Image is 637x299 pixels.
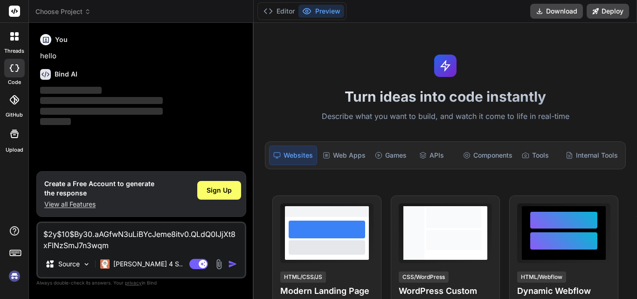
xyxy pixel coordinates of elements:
button: Deploy [587,4,629,19]
p: hello [40,51,244,62]
div: HTML/Webflow [517,271,566,283]
h1: Turn ideas into code instantly [259,88,631,105]
img: attachment [214,259,224,270]
button: Download [530,4,583,19]
div: CSS/WordPress [399,271,449,283]
p: [PERSON_NAME] 4 S.. [113,259,183,269]
div: Websites [269,146,317,165]
span: ‌ [40,87,102,94]
img: Pick Models [83,260,90,268]
h1: Create a Free Account to generate the response [44,179,154,198]
div: Components [459,146,516,165]
label: threads [4,47,24,55]
div: Games [371,146,413,165]
p: Source [58,259,80,269]
img: icon [228,259,237,269]
img: signin [7,268,22,284]
p: Always double-check its answers. Your in Bind [36,278,246,287]
span: privacy [125,280,142,285]
div: HTML/CSS/JS [280,271,326,283]
button: Editor [260,5,298,18]
p: View all Features [44,200,154,209]
div: Web Apps [319,146,369,165]
h4: Modern Landing Page [280,285,374,298]
span: Sign Up [207,186,232,195]
span: ‌ [40,108,163,115]
div: Internal Tools [562,146,622,165]
textarea: $2y$10$By30.aAGfwN3uLiBYcJeme8itv0.QLdQ0IJjXt8xFlNzSmJ7n3wqm [38,223,245,251]
span: Choose Project [35,7,91,16]
button: Preview [298,5,344,18]
h6: Bind AI [55,70,77,79]
div: APIs [415,146,457,165]
span: ‌ [40,97,163,104]
div: Tools [518,146,560,165]
h6: You [55,35,68,44]
label: Upload [6,146,23,154]
label: GitHub [6,111,23,119]
label: code [8,78,21,86]
img: Claude 4 Sonnet [100,259,110,269]
p: Describe what you want to build, and watch it come to life in real-time [259,111,631,123]
span: ‌ [40,118,71,125]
